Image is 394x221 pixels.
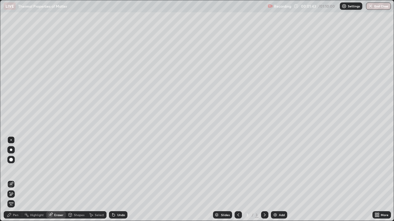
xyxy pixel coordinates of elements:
div: More [381,213,388,216]
div: Slides [221,213,230,216]
div: Eraser [54,213,63,216]
div: Shapes [74,213,84,216]
p: Settings [348,5,360,8]
p: Thermal Properties of Matter [18,4,67,9]
img: add-slide-button [273,212,278,217]
div: Highlight [30,213,44,216]
div: 3 [244,213,251,217]
img: recording.375f2c34.svg [268,4,273,9]
img: end-class-cross [368,4,373,9]
div: 3 [255,212,259,218]
div: / [252,213,254,217]
div: Pen [13,213,18,216]
div: Undo [117,213,125,216]
p: LIVE [6,4,14,9]
p: Recording [274,4,291,9]
div: Select [95,213,104,216]
div: Add [279,213,285,216]
span: Erase all [8,202,14,206]
img: class-settings-icons [342,4,347,9]
button: End Class [366,2,391,10]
